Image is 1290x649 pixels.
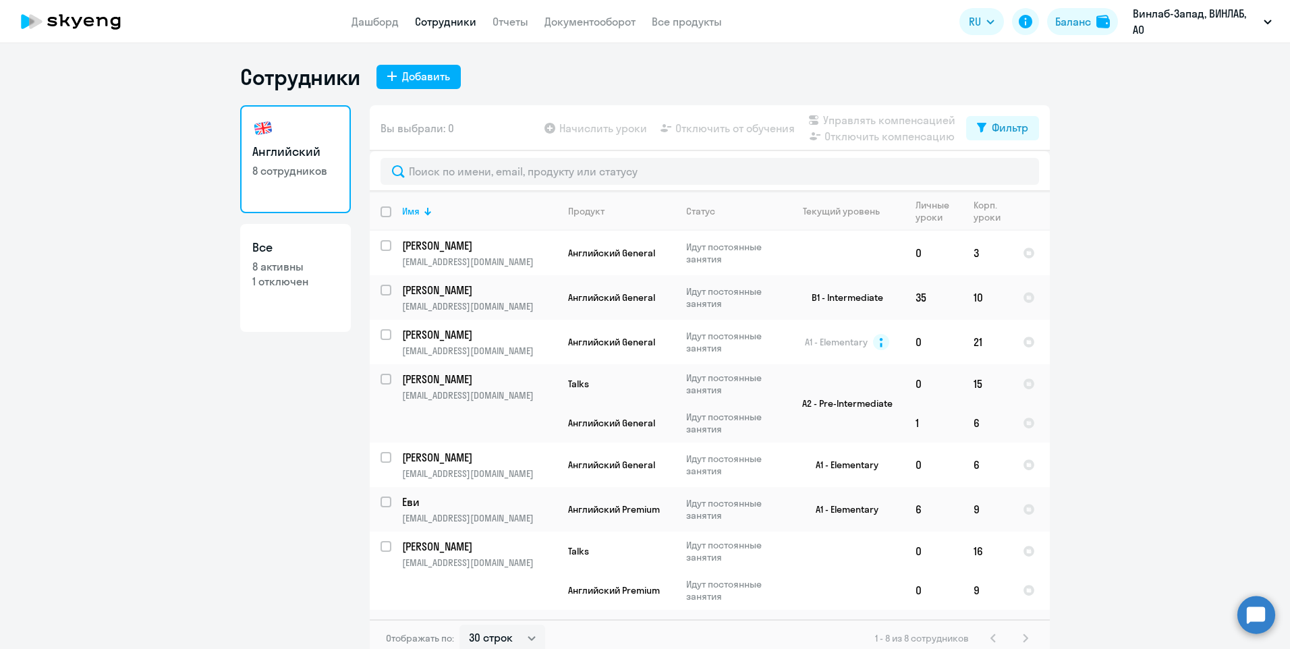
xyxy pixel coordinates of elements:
td: 0 [905,320,963,364]
div: Имя [402,205,420,217]
div: Имя [402,205,557,217]
p: [PERSON_NAME] [402,372,555,387]
a: Документооборот [544,15,636,28]
a: Все8 активны1 отключен [240,224,351,332]
button: Винлаб-Запад, ВИНЛАБ, АО [1126,5,1279,38]
td: A2 - Pre-Intermediate [779,364,905,443]
p: [EMAIL_ADDRESS][DOMAIN_NAME] [402,256,557,268]
span: Talks [568,545,589,557]
td: 15 [963,364,1012,403]
span: Английский Premium [568,584,660,596]
p: [EMAIL_ADDRESS][DOMAIN_NAME] [402,300,557,312]
div: Продукт [568,205,605,217]
p: [PERSON_NAME] [402,539,555,554]
p: Идут постоянные занятия [686,411,779,435]
h1: Сотрудники [240,63,360,90]
div: Баланс [1055,13,1091,30]
td: 35 [905,275,963,320]
p: 8 активны [252,259,339,274]
td: 3 [963,231,1012,275]
h3: Английский [252,143,339,161]
div: Добавить [402,68,450,84]
p: Идут постоянные занятия [686,453,779,477]
span: RU [969,13,981,30]
span: Talks [568,378,589,390]
p: [PERSON_NAME] [402,238,555,253]
span: Английский General [568,291,655,304]
p: Еви [402,495,555,509]
button: Балансbalance [1047,8,1118,35]
a: [PERSON_NAME] [402,327,557,342]
div: Корп. уроки [974,199,1011,223]
td: A1 - Elementary [779,487,905,532]
p: 1 отключен [252,274,339,289]
td: 0 [905,532,963,571]
td: 21 [963,320,1012,364]
a: Еви [402,495,557,509]
td: 0 [905,231,963,275]
td: 6 [963,443,1012,487]
span: Английский General [568,459,655,471]
div: Статус [686,205,715,217]
p: [EMAIL_ADDRESS][DOMAIN_NAME] [402,557,557,569]
span: Английский General [568,247,655,259]
span: Английский General [568,417,655,429]
div: Личные уроки [916,199,962,223]
td: B1 - Intermediate [779,275,905,320]
h3: Все [252,239,339,256]
td: 0 [905,364,963,403]
p: Идут постоянные занятия [686,285,779,310]
a: Отчеты [493,15,528,28]
span: Английский Premium [568,503,660,515]
p: Идут постоянные занятия [686,372,779,396]
p: Идут постоянные занятия [686,539,779,563]
p: [EMAIL_ADDRESS][DOMAIN_NAME] [402,512,557,524]
div: Фильтр [992,119,1028,136]
a: Сотрудники [415,15,476,28]
span: A1 - Elementary [805,336,868,348]
td: A1 - Elementary [779,443,905,487]
td: 0 [905,571,963,610]
p: [PERSON_NAME] [402,450,555,465]
td: 10 [963,275,1012,320]
span: Английский General [568,336,655,348]
p: [EMAIL_ADDRESS][DOMAIN_NAME] [402,389,557,401]
img: english [252,117,274,139]
a: [PERSON_NAME] [402,617,557,632]
p: [PERSON_NAME] [402,327,555,342]
span: Отображать по: [386,632,454,644]
td: 0 [905,443,963,487]
td: 6 [905,487,963,532]
button: Фильтр [966,116,1039,140]
a: Дашборд [352,15,399,28]
button: RU [959,8,1004,35]
td: 9 [963,571,1012,610]
td: 9 [963,487,1012,532]
a: Все продукты [652,15,722,28]
p: [EMAIL_ADDRESS][DOMAIN_NAME] [402,468,557,480]
div: Текущий уровень [803,205,880,217]
a: Английский8 сотрудников [240,105,351,213]
button: Добавить [376,65,461,89]
a: [PERSON_NAME] [402,283,557,298]
input: Поиск по имени, email, продукту или статусу [381,158,1039,185]
a: [PERSON_NAME] [402,539,557,554]
td: 16 [963,532,1012,571]
p: 8 сотрудников [252,163,339,178]
span: Вы выбрали: 0 [381,120,454,136]
a: [PERSON_NAME] [402,450,557,465]
p: [PERSON_NAME] [402,617,555,632]
p: Идут постоянные занятия [686,330,779,354]
p: Идут постоянные занятия [686,241,779,265]
a: [PERSON_NAME] [402,372,557,387]
p: [EMAIL_ADDRESS][DOMAIN_NAME] [402,345,557,357]
span: 1 - 8 из 8 сотрудников [875,632,969,644]
p: Идут постоянные занятия [686,578,779,602]
p: Винлаб-Запад, ВИНЛАБ, АО [1133,5,1258,38]
div: Текущий уровень [790,205,904,217]
p: [PERSON_NAME] [402,283,555,298]
img: balance [1096,15,1110,28]
td: 6 [963,403,1012,443]
a: [PERSON_NAME] [402,238,557,253]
